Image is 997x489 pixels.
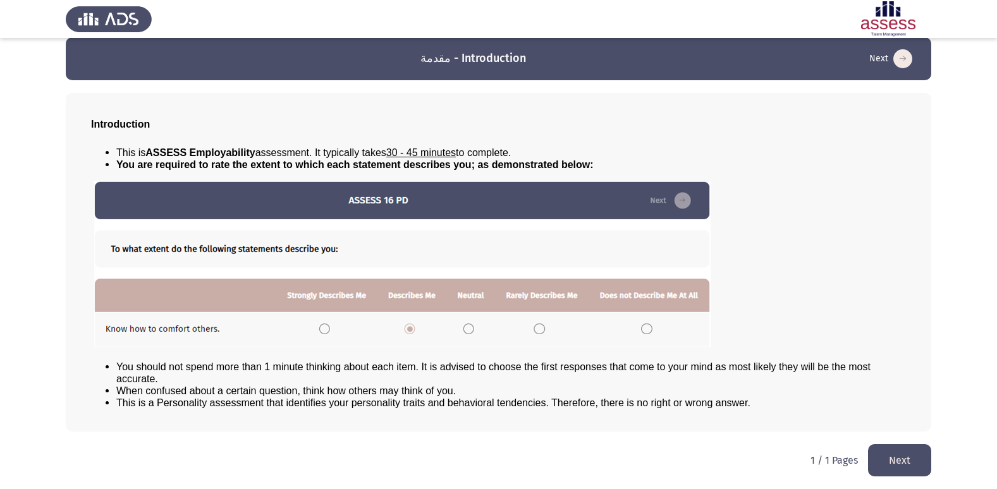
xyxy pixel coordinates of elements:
span: This is a Personality assessment that identifies your personality traits and behavioral tendencie... [116,397,750,408]
u: 30 - 45 minutes [386,147,456,158]
span: You should not spend more than 1 minute thinking about each item. It is advised to choose the fir... [116,361,871,384]
h3: مقدمة - Introduction [420,51,526,66]
span: You are required to rate the extent to which each statement describes you; as demonstrated below: [116,159,594,170]
span: This is assessment. It typically takes to complete. [116,147,511,158]
button: load next page [865,49,916,69]
button: load next page [868,444,931,476]
span: Introduction [91,119,150,130]
img: Assess Talent Management logo [66,1,152,37]
b: ASSESS Employability [145,147,255,158]
p: 1 / 1 Pages [810,454,858,466]
img: Assessment logo of ASSESS Employability - EBI [845,1,931,37]
span: When confused about a certain question, think how others may think of you. [116,385,456,396]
